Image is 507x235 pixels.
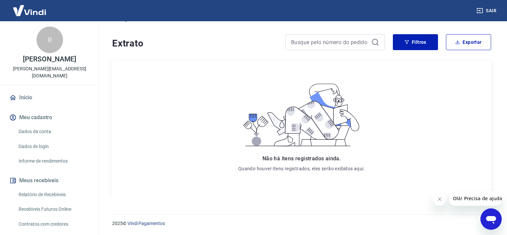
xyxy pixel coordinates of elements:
button: Meus recebíveis [8,173,91,188]
button: Sair [475,5,499,17]
h4: Extrato [112,37,277,50]
a: Contratos com credores [16,217,91,231]
a: Dados da conta [16,125,91,138]
div: R [36,27,63,53]
iframe: Mensagem da empresa [449,191,502,206]
iframe: Fechar mensagem [433,193,446,206]
a: Vindi Pagamentos [127,221,165,226]
iframe: Botão para abrir a janela de mensagens [480,208,502,230]
img: Vindi [8,0,51,21]
input: Busque pelo número do pedido [291,37,369,47]
span: Não há itens registrados ainda. [262,155,341,162]
button: Exportar [446,34,491,50]
a: Recebíveis Futuros Online [16,202,91,216]
button: Filtros [393,34,438,50]
p: [PERSON_NAME][EMAIL_ADDRESS][DOMAIN_NAME] [5,65,94,79]
button: Meu cadastro [8,110,91,125]
a: Início [8,90,91,105]
p: Quando houver itens registrados, eles serão exibidos aqui. [238,165,365,172]
span: Olá! Precisa de ajuda? [4,5,56,10]
a: Informe de rendimentos [16,154,91,168]
p: 2025 © [112,220,491,227]
a: Relatório de Recebíveis [16,188,91,201]
p: [PERSON_NAME] [23,56,76,63]
a: Dados de login [16,140,91,153]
